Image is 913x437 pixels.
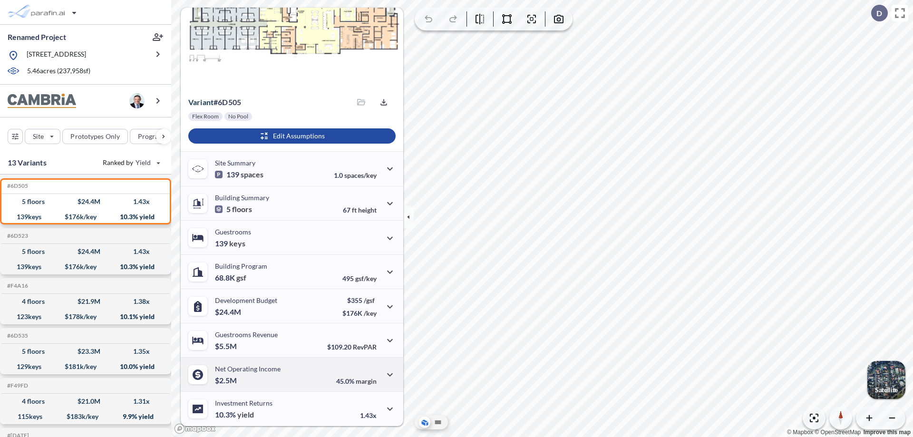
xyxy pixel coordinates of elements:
[192,113,219,120] p: Flex Room
[27,66,90,77] p: 5.46 acres ( 237,958 sf)
[815,429,861,436] a: OpenStreetMap
[352,206,357,214] span: ft
[215,204,252,214] p: 5
[875,386,898,394] p: Satellite
[215,365,281,373] p: Net Operating Income
[343,206,377,214] p: 67
[867,361,905,399] img: Switcher Image
[358,206,377,214] span: height
[215,296,277,304] p: Development Budget
[215,159,255,167] p: Site Summary
[70,132,120,141] p: Prototypes Only
[62,129,128,144] button: Prototypes Only
[360,411,377,419] p: 1.43x
[5,183,28,189] h5: Click to copy the code
[344,171,377,179] span: spaces/key
[8,157,47,168] p: 13 Variants
[237,410,254,419] span: yield
[229,239,245,248] span: keys
[236,273,246,282] span: gsf
[215,410,254,419] p: 10.3%
[215,228,251,236] p: Guestrooms
[215,194,269,202] p: Building Summary
[787,429,813,436] a: Mapbox
[188,97,241,107] p: # 6d505
[364,309,377,317] span: /key
[327,343,377,351] p: $109.20
[215,341,238,351] p: $5.5M
[8,32,66,42] p: Renamed Project
[342,274,377,282] p: 495
[5,382,28,389] h5: Click to copy the code
[136,158,151,167] span: Yield
[95,155,166,170] button: Ranked by Yield
[8,94,76,108] img: BrandImage
[188,128,396,144] button: Edit Assumptions
[876,9,882,18] p: D
[241,170,263,179] span: spaces
[215,239,245,248] p: 139
[138,132,165,141] p: Program
[129,93,145,108] img: user logo
[130,129,181,144] button: Program
[188,97,214,107] span: Variant
[215,273,246,282] p: 68.8K
[33,132,44,141] p: Site
[5,332,28,339] h5: Click to copy the code
[864,429,911,436] a: Improve this map
[174,423,216,434] a: Mapbox homepage
[215,376,238,385] p: $2.5M
[353,343,377,351] span: RevPAR
[228,113,248,120] p: No Pool
[25,129,60,144] button: Site
[27,49,86,61] p: [STREET_ADDRESS]
[334,171,377,179] p: 1.0
[342,296,377,304] p: $355
[432,417,444,428] button: Site Plan
[336,377,377,385] p: 45.0%
[232,204,252,214] span: floors
[342,309,377,317] p: $176K
[215,307,243,317] p: $24.4M
[419,417,430,428] button: Aerial View
[867,361,905,399] button: Switcher ImageSatellite
[215,262,267,270] p: Building Program
[215,399,272,407] p: Investment Returns
[215,170,263,179] p: 139
[273,131,325,141] p: Edit Assumptions
[215,330,278,339] p: Guestrooms Revenue
[356,377,377,385] span: margin
[5,233,28,239] h5: Click to copy the code
[355,274,377,282] span: gsf/key
[364,296,375,304] span: /gsf
[5,282,28,289] h5: Click to copy the code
